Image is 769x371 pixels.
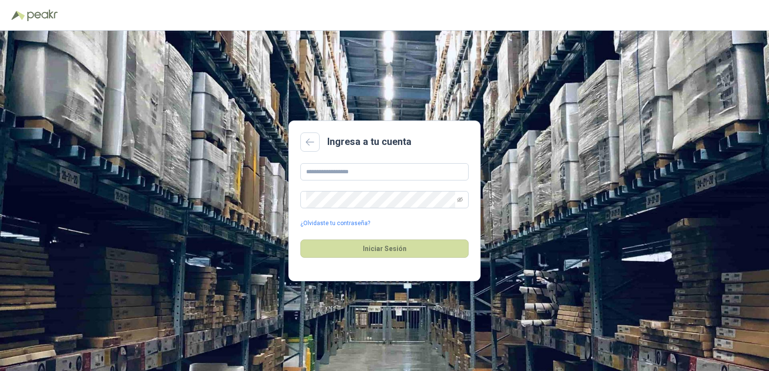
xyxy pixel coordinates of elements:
h2: Ingresa a tu cuenta [327,134,411,149]
button: Iniciar Sesión [300,239,469,258]
a: ¿Olvidaste tu contraseña? [300,219,370,228]
span: eye-invisible [457,197,463,203]
img: Peakr [27,10,58,21]
img: Logo [12,11,25,20]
